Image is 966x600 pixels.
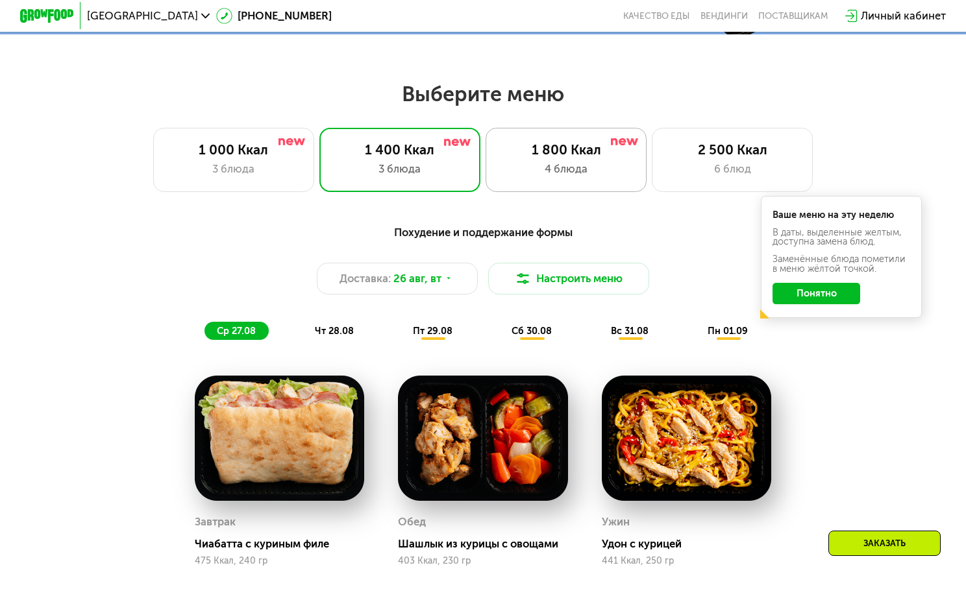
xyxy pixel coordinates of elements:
div: 2 500 Ккал [666,142,799,158]
span: ср 27.08 [217,325,256,337]
a: [PHONE_NUMBER] [216,8,332,24]
div: Заказать [828,531,941,556]
div: 4 блюда [500,161,633,177]
div: Заменённые блюда пометили в меню жёлтой точкой. [773,254,910,273]
div: 1 000 Ккал [167,142,300,158]
span: [GEOGRAPHIC_DATA] [87,10,198,21]
a: Качество еды [623,10,689,21]
span: Доставка: [340,270,391,287]
button: Понятно [773,283,860,304]
div: Завтрак [195,512,236,532]
div: 6 блюд [666,161,799,177]
div: поставщикам [758,10,828,21]
div: Удон с курицей [602,537,782,551]
div: Ужин [602,512,630,532]
div: 3 блюда [167,161,300,177]
div: 1 400 Ккал [334,142,467,158]
div: 3 блюда [334,161,467,177]
div: 475 Ккал, 240 гр [195,556,365,566]
div: 403 Ккал, 230 гр [398,556,568,566]
div: 441 Ккал, 250 гр [602,556,772,566]
div: Личный кабинет [861,8,946,24]
div: Обед [398,512,426,532]
span: вс 31.08 [611,325,649,337]
div: В даты, выделенные желтым, доступна замена блюд. [773,228,910,246]
span: пн 01.09 [708,325,748,337]
span: сб 30.08 [512,325,552,337]
h2: Выберите меню [43,81,923,107]
div: Чиабатта с куриным филе [195,537,375,551]
div: Шашлык из курицы с овощами [398,537,578,551]
span: чт 28.08 [315,325,354,337]
div: Похудение и поддержание формы [86,224,880,241]
button: Настроить меню [488,263,649,295]
div: Ваше меню на эту неделю [773,210,910,219]
span: 26 авг, вт [393,270,441,287]
a: Вендинги [700,10,748,21]
div: 1 800 Ккал [500,142,633,158]
span: пт 29.08 [413,325,452,337]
